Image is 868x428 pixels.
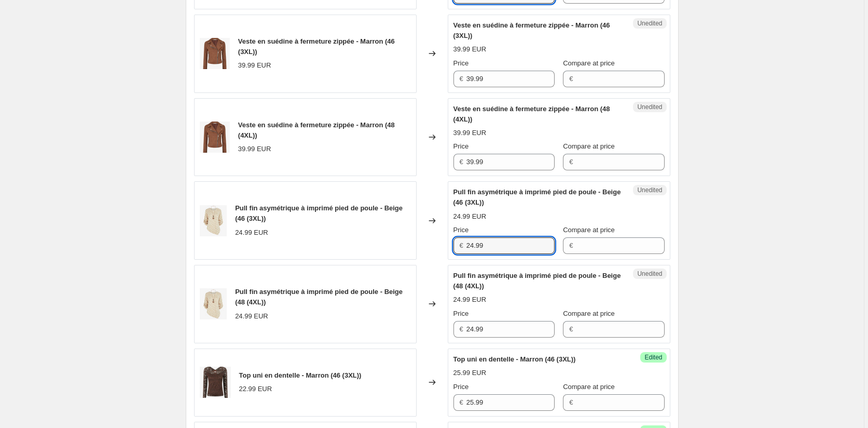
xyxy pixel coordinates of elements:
[200,367,231,398] img: JOA-4060-1_80x.jpg
[200,38,230,69] img: JOA-4744-1_80x.jpg
[637,103,662,111] span: Unedited
[453,142,469,150] span: Price
[239,371,362,379] span: Top uni en dentelle - Marron (46 (3XL))
[453,105,610,123] span: Veste en suédine à fermeture zippée - Marron (48 (4XL))
[453,226,469,234] span: Price
[563,142,615,150] span: Compare at price
[563,59,615,67] span: Compare at price
[569,242,573,249] span: €
[453,310,469,317] span: Price
[200,288,227,319] img: JOA-4637-1_80x.jpg
[453,383,469,391] span: Price
[637,186,662,194] span: Unedited
[238,60,271,71] div: 39.99 EUR
[453,188,621,206] span: Pull fin asymétrique à imprimé pied de poule - Beige (46 (3XL))
[637,270,662,278] span: Unedited
[569,325,573,333] span: €
[569,158,573,166] span: €
[235,288,403,306] span: Pull fin asymétrique à imprimé pied de poule - Beige (48 (4XL))
[460,158,463,166] span: €
[569,75,573,83] span: €
[460,242,463,249] span: €
[453,59,469,67] span: Price
[453,355,576,363] span: Top uni en dentelle - Marron (46 (3XL))
[453,272,621,290] span: Pull fin asymétrique à imprimé pied de poule - Beige (48 (4XL))
[453,128,487,138] div: 39.99 EUR
[200,122,230,153] img: JOA-4744-1_80x.jpg
[238,37,395,56] span: Veste en suédine à fermeture zippée - Marron (46 (3XL))
[563,383,615,391] span: Compare at price
[563,226,615,234] span: Compare at price
[563,310,615,317] span: Compare at price
[453,44,487,55] div: 39.99 EUR
[460,75,463,83] span: €
[239,384,272,394] div: 22.99 EUR
[235,204,403,222] span: Pull fin asymétrique à imprimé pied de poule - Beige (46 (3XL))
[637,19,662,28] span: Unedited
[453,211,487,222] div: 24.99 EUR
[238,144,271,154] div: 39.99 EUR
[235,311,268,322] div: 24.99 EUR
[569,398,573,406] span: €
[460,325,463,333] span: €
[644,353,662,362] span: Edited
[235,228,268,238] div: 24.99 EUR
[453,21,610,39] span: Veste en suédine à fermeture zippée - Marron (46 (3XL))
[238,121,395,139] span: Veste en suédine à fermeture zippée - Marron (48 (4XL))
[460,398,463,406] span: €
[453,295,487,305] div: 24.99 EUR
[200,205,227,236] img: JOA-4637-1_80x.jpg
[453,368,487,378] div: 25.99 EUR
